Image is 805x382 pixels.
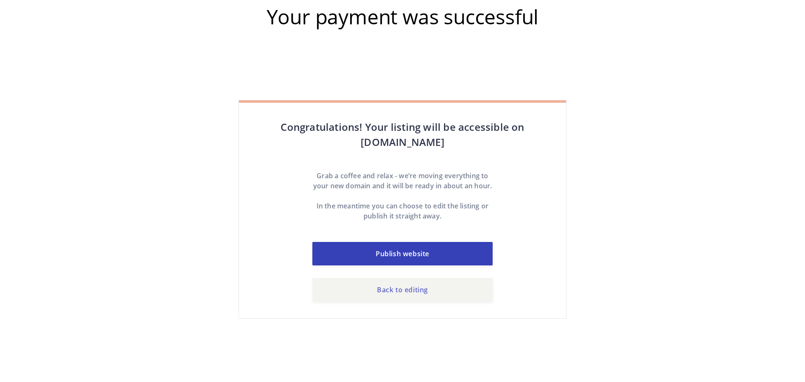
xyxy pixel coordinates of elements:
[312,242,493,265] a: Publish website
[312,171,493,191] p: Grab a coffee and relax - we’re moving everything to your new domain and it will be ready in abou...
[312,201,493,221] p: In the meantime you can choose to edit the listing or publish it straight away.
[256,120,549,150] h4: Congratulations! Your listing will be accessible on [DOMAIN_NAME]
[763,340,795,372] iframe: Drift Widget Chat Controller
[312,278,493,301] a: Back to editing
